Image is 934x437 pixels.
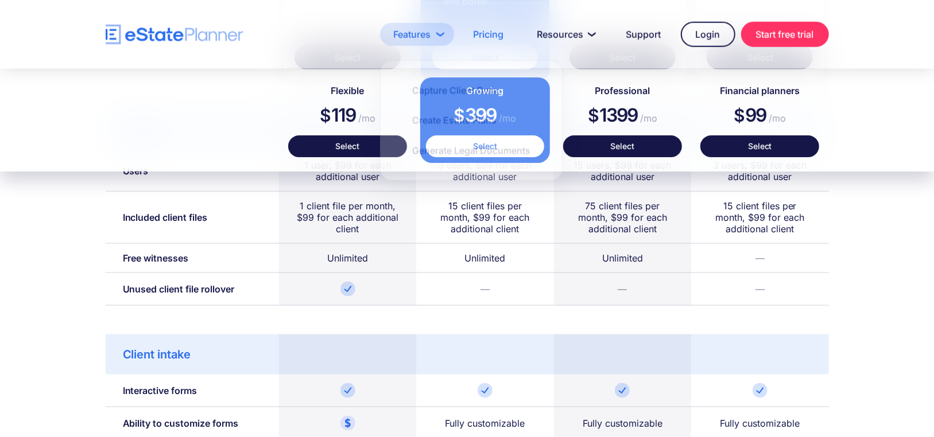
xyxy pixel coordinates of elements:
a: Pricing [460,23,518,46]
div: — [618,283,627,295]
span: $ [734,105,745,126]
a: Generate Legal Documents [398,138,545,162]
div: 75 client files per month, $99 for each additional client [571,200,674,235]
div: Unlimited [602,252,643,264]
div: Unlimited [465,252,506,264]
div: 119 [288,98,407,135]
div: 1399 [563,98,682,135]
div: Create Estate Plans [412,114,497,127]
div: Generate Legal Documents [412,144,530,157]
div: Fully customizable [445,418,525,429]
h4: Financial planners [700,83,819,98]
div: Ability to customize forms [123,418,239,429]
div: 15 client files per month, $99 for each additional client [433,200,536,235]
span: /mo [355,112,375,124]
div: 15 client files per month, $99 for each additional client [708,200,811,235]
span: $ [320,105,331,126]
div: Unlimited [327,252,368,264]
a: Start free trial [741,22,829,47]
div: Fully customizable [720,418,800,429]
h4: Professional [563,83,682,98]
div: Interactive forms [123,385,197,396]
a: Resources [524,23,607,46]
div: Client intake [123,349,191,360]
div: Capture Client Data [412,84,497,97]
a: Capture Client Data [398,79,511,103]
a: Select [700,135,819,157]
a: Select [288,135,407,157]
a: Select [563,135,682,157]
a: Support [613,23,675,46]
div: Unused client file rollover [123,283,235,295]
div: Free witnesses [123,252,189,264]
h4: Flexible [288,83,407,98]
div: — [480,283,490,295]
span: $ [588,105,599,126]
div: — [755,283,765,295]
div: Fully customizable [583,418,662,429]
a: Create Estate Plans [398,108,511,132]
div: — [755,252,765,264]
div: 1 client file per month, $99 for each additional client [296,200,399,235]
span: /mo [637,112,657,124]
a: Login [681,22,735,47]
a: home [106,25,243,45]
div: 99 [700,98,819,135]
a: Features [380,23,454,46]
div: Included client files [123,212,208,223]
span: /mo [766,112,786,124]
